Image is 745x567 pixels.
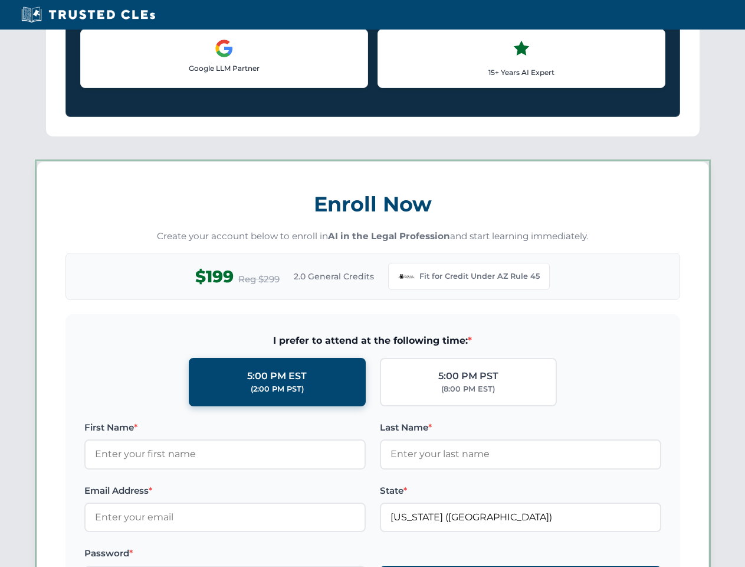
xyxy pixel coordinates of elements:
input: Enter your first name [84,439,366,469]
p: Create your account below to enroll in and start learning immediately. [65,230,680,243]
img: Arizona Bar [398,268,415,285]
label: Last Name [380,421,661,435]
div: (2:00 PM PST) [251,383,304,395]
input: Arizona (AZ) [380,503,661,532]
h3: Enroll Now [65,185,680,223]
label: Password [84,546,366,561]
label: Email Address [84,484,366,498]
label: State [380,484,661,498]
label: First Name [84,421,366,435]
div: 5:00 PM PST [438,369,498,384]
img: Google [215,39,234,58]
p: Google LLM Partner [90,63,358,74]
p: 15+ Years AI Expert [388,67,655,78]
span: Fit for Credit Under AZ Rule 45 [419,271,540,282]
div: (8:00 PM EST) [441,383,495,395]
input: Enter your email [84,503,366,532]
span: Reg $299 [238,272,280,286]
span: 2.0 General Credits [294,270,374,283]
span: I prefer to attend at the following time: [84,333,661,348]
span: $199 [195,263,234,290]
img: Trusted CLEs [18,6,159,24]
input: Enter your last name [380,439,661,469]
strong: AI in the Legal Profession [328,230,450,242]
div: 5:00 PM EST [247,369,307,384]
